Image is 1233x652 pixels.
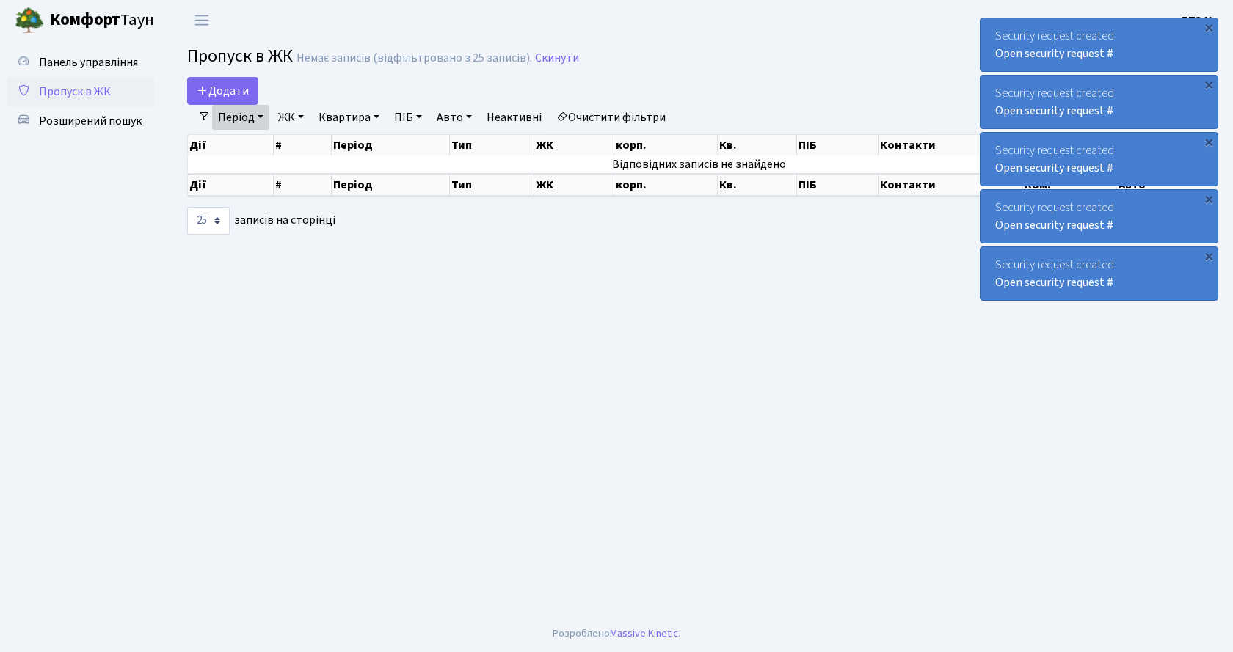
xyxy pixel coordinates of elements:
[995,274,1113,290] a: Open security request #
[7,106,154,136] a: Розширений пошук
[1201,77,1216,92] div: ×
[39,54,138,70] span: Панель управління
[431,105,478,130] a: Авто
[981,76,1218,128] div: Security request created
[15,6,44,35] img: logo.png
[39,113,142,129] span: Розширений пошук
[187,207,230,235] select: записів на сторінці
[797,135,879,155] th: ПІБ
[995,160,1113,176] a: Open security request #
[718,135,797,155] th: Кв.
[39,84,111,100] span: Пропуск в ЖК
[274,174,332,196] th: #
[7,48,154,77] a: Панель управління
[7,77,154,106] a: Пропуск в ЖК
[481,105,548,130] a: Неактивні
[388,105,428,130] a: ПІБ
[610,626,678,641] a: Massive Kinetic
[534,135,614,155] th: ЖК
[187,77,258,105] a: Додати
[187,207,335,235] label: записів на сторінці
[981,18,1218,71] div: Security request created
[981,190,1218,243] div: Security request created
[1201,20,1216,34] div: ×
[995,45,1113,62] a: Open security request #
[797,174,879,196] th: ПІБ
[297,51,532,65] div: Немає записів (відфільтровано з 25 записів).
[1201,134,1216,149] div: ×
[614,135,718,155] th: корп.
[550,105,672,130] a: Очистити фільтри
[197,83,249,99] span: Додати
[1201,191,1216,206] div: ×
[332,135,450,155] th: Період
[50,8,154,33] span: Таун
[212,105,269,130] a: Період
[879,174,1023,196] th: Контакти
[50,8,120,32] b: Комфорт
[188,155,1211,173] td: Відповідних записів не знайдено
[188,135,274,155] th: Дії
[187,43,293,69] span: Пропуск в ЖК
[981,247,1218,300] div: Security request created
[313,105,385,130] a: Квартира
[995,103,1113,119] a: Open security request #
[1201,249,1216,263] div: ×
[614,174,718,196] th: корп.
[718,174,797,196] th: Кв.
[879,135,1023,155] th: Контакти
[450,135,534,155] th: Тип
[332,174,450,196] th: Період
[534,174,614,196] th: ЖК
[995,217,1113,233] a: Open security request #
[274,135,332,155] th: #
[1179,12,1215,29] a: ДП3 К.
[535,51,579,65] a: Скинути
[272,105,310,130] a: ЖК
[450,174,534,196] th: Тип
[183,8,220,32] button: Переключити навігацію
[981,133,1218,186] div: Security request created
[188,174,274,196] th: Дії
[553,626,680,642] div: Розроблено .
